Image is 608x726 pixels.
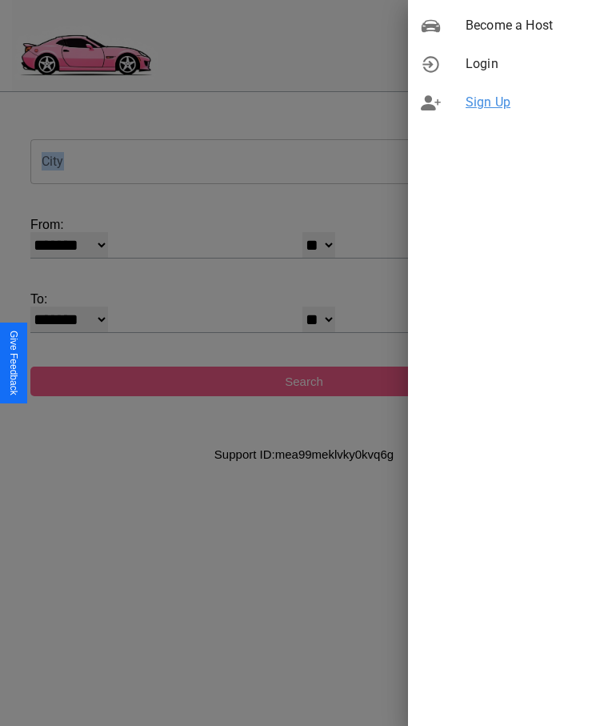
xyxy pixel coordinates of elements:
span: Login [466,54,595,74]
div: Sign Up [408,83,608,122]
div: Become a Host [408,6,608,45]
span: Become a Host [466,16,595,35]
span: Sign Up [466,93,595,112]
div: Give Feedback [8,331,19,395]
div: Login [408,45,608,83]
